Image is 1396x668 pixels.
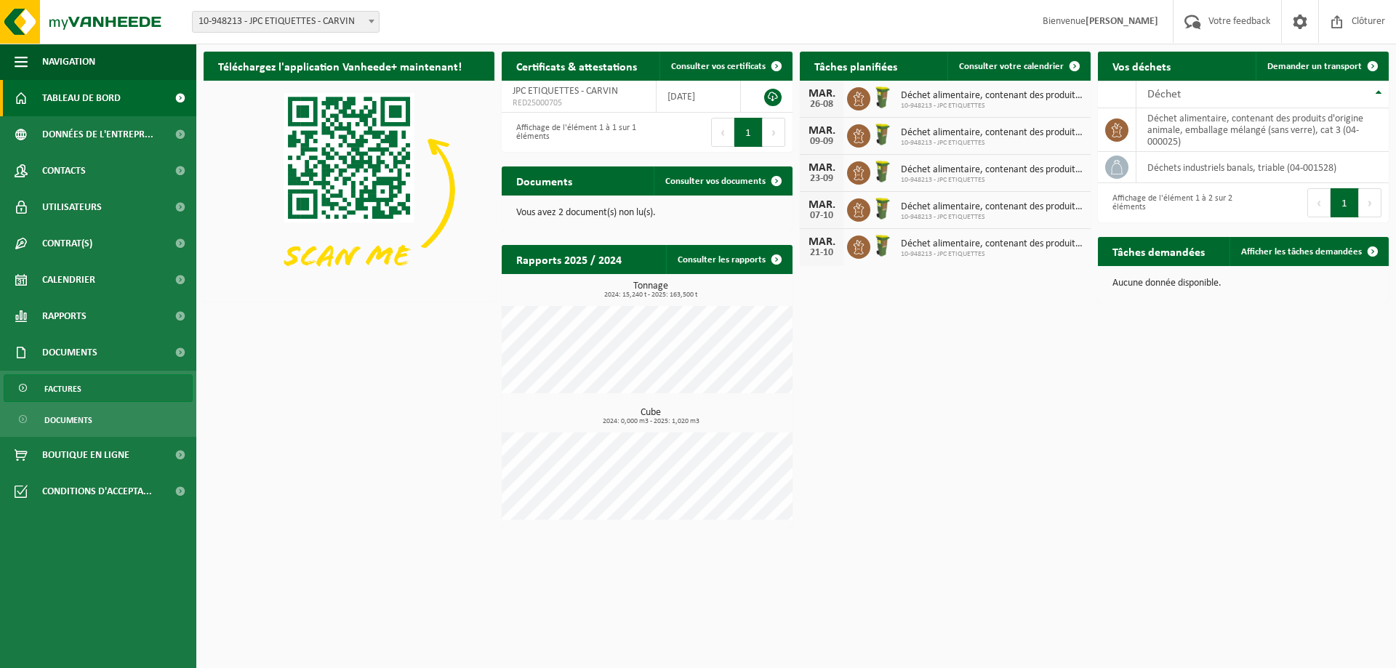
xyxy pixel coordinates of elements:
[870,85,895,110] img: WB-0060-HPE-GN-50
[509,291,793,299] span: 2024: 15,240 t - 2025: 163,500 t
[763,118,785,147] button: Next
[204,52,476,80] h2: Téléchargez l'application Vanheede+ maintenant!
[1307,188,1331,217] button: Previous
[657,81,741,113] td: [DATE]
[1136,152,1389,183] td: déchets industriels banals, triable (04-001528)
[1105,187,1236,219] div: Affichage de l'élément 1 à 2 sur 2 éléments
[901,90,1083,102] span: Déchet alimentaire, contenant des produits d'origine animale, emballage mélangé ...
[4,374,193,402] a: Factures
[711,118,734,147] button: Previous
[671,62,766,71] span: Consulter vos certificats
[734,118,763,147] button: 1
[502,166,587,195] h2: Documents
[1098,52,1185,80] h2: Vos déchets
[901,102,1083,110] span: 10-948213 - JPC ETIQUETTES
[807,236,836,248] div: MAR.
[901,127,1083,139] span: Déchet alimentaire, contenant des produits d'origine animale, emballage mélangé ...
[807,88,836,100] div: MAR.
[42,44,95,80] span: Navigation
[807,174,836,184] div: 23-09
[1147,89,1181,100] span: Déchet
[42,225,92,262] span: Contrat(s)
[807,199,836,211] div: MAR.
[1098,237,1219,265] h2: Tâches demandées
[1256,52,1387,81] a: Demander un transport
[901,201,1083,213] span: Déchet alimentaire, contenant des produits d'origine animale, emballage mélangé ...
[42,189,102,225] span: Utilisateurs
[42,116,153,153] span: Données de l'entrepr...
[516,208,778,218] p: Vous avez 2 document(s) non lu(s).
[1229,237,1387,266] a: Afficher les tâches demandées
[509,116,640,148] div: Affichage de l'élément 1 à 1 sur 1 éléments
[870,159,895,184] img: WB-0060-HPE-GN-50
[509,418,793,425] span: 2024: 0,000 m3 - 2025: 1,020 m3
[666,245,791,274] a: Consulter les rapports
[870,196,895,221] img: WB-0060-HPE-GN-50
[1241,247,1362,257] span: Afficher les tâches demandées
[1086,16,1158,27] strong: [PERSON_NAME]
[204,81,494,299] img: Download de VHEPlus App
[947,52,1089,81] a: Consulter votre calendrier
[513,86,618,97] span: JPC ETIQUETTES - CARVIN
[1267,62,1362,71] span: Demander un transport
[42,298,87,334] span: Rapports
[807,125,836,137] div: MAR.
[513,97,645,109] span: RED25000705
[1359,188,1381,217] button: Next
[509,408,793,425] h3: Cube
[807,137,836,147] div: 09-09
[807,162,836,174] div: MAR.
[901,213,1083,222] span: 10-948213 - JPC ETIQUETTES
[42,473,152,510] span: Conditions d'accepta...
[509,281,793,299] h3: Tonnage
[901,176,1083,185] span: 10-948213 - JPC ETIQUETTES
[193,12,379,32] span: 10-948213 - JPC ETIQUETTES - CARVIN
[659,52,791,81] a: Consulter vos certificats
[870,122,895,147] img: WB-0060-HPE-GN-50
[44,406,92,434] span: Documents
[502,52,651,80] h2: Certificats & attestations
[807,248,836,258] div: 21-10
[192,11,380,33] span: 10-948213 - JPC ETIQUETTES - CARVIN
[42,334,97,371] span: Documents
[901,164,1083,176] span: Déchet alimentaire, contenant des produits d'origine animale, emballage mélangé ...
[1136,108,1389,152] td: déchet alimentaire, contenant des produits d'origine animale, emballage mélangé (sans verre), cat...
[807,211,836,221] div: 07-10
[901,139,1083,148] span: 10-948213 - JPC ETIQUETTES
[959,62,1064,71] span: Consulter votre calendrier
[665,177,766,186] span: Consulter vos documents
[4,406,193,433] a: Documents
[1331,188,1359,217] button: 1
[42,437,129,473] span: Boutique en ligne
[654,166,791,196] a: Consulter vos documents
[901,238,1083,250] span: Déchet alimentaire, contenant des produits d'origine animale, emballage mélangé ...
[901,250,1083,259] span: 10-948213 - JPC ETIQUETTES
[42,153,86,189] span: Contacts
[502,245,636,273] h2: Rapports 2025 / 2024
[1112,278,1374,289] p: Aucune donnée disponible.
[870,233,895,258] img: WB-0060-HPE-GN-50
[807,100,836,110] div: 26-08
[42,262,95,298] span: Calendrier
[42,80,121,116] span: Tableau de bord
[800,52,912,80] h2: Tâches planifiées
[44,375,81,403] span: Factures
